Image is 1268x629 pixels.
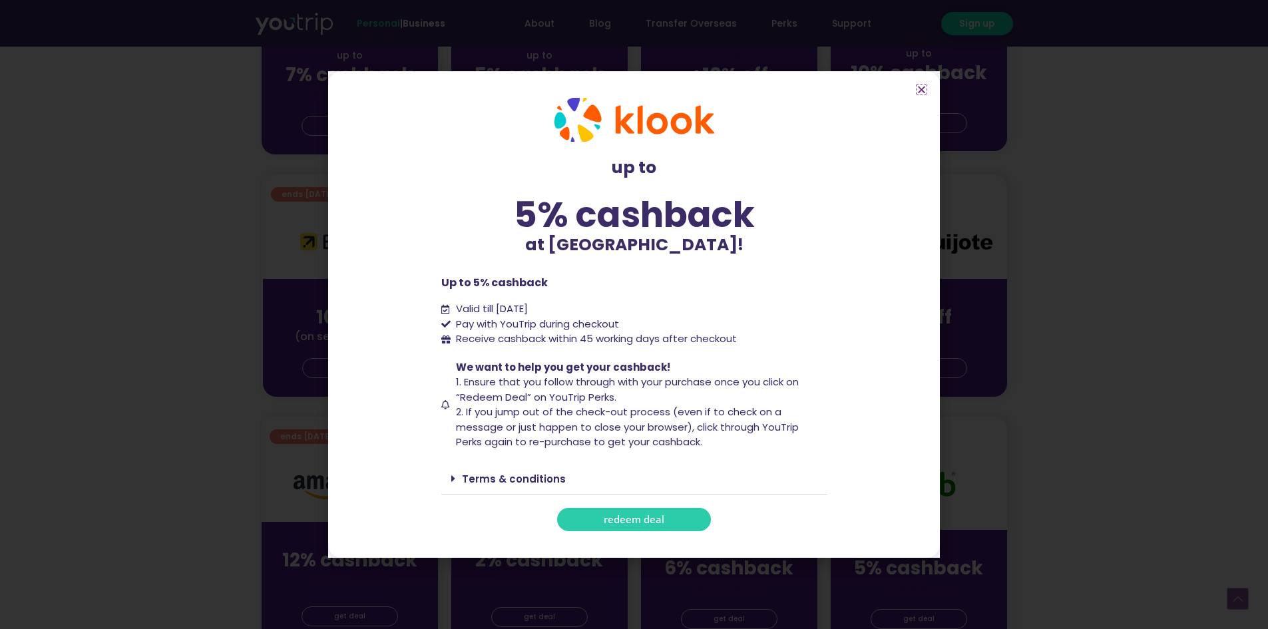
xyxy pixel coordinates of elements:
div: 5% cashback [441,197,827,232]
span: Pay with YouTrip during checkout [453,317,619,332]
span: redeem deal [604,515,664,524]
span: 1. Ensure that you follow through with your purchase once you click on “Redeem Deal” on YouTrip P... [456,375,799,404]
span: 2. If you jump out of the check-out process (even if to check on a message or just happen to clos... [456,405,799,449]
p: up to [441,155,827,180]
span: We want to help you get your cashback! [456,360,670,374]
a: redeem deal [557,508,711,531]
span: Receive cashback within 45 working days after checkout [453,331,737,347]
div: Terms & conditions [441,463,827,495]
a: Terms & conditions [462,472,566,486]
p: at [GEOGRAPHIC_DATA]! [441,232,827,258]
a: Close [917,85,927,95]
p: Up to 5% cashback [441,275,827,291]
span: Valid till [DATE] [453,302,528,317]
